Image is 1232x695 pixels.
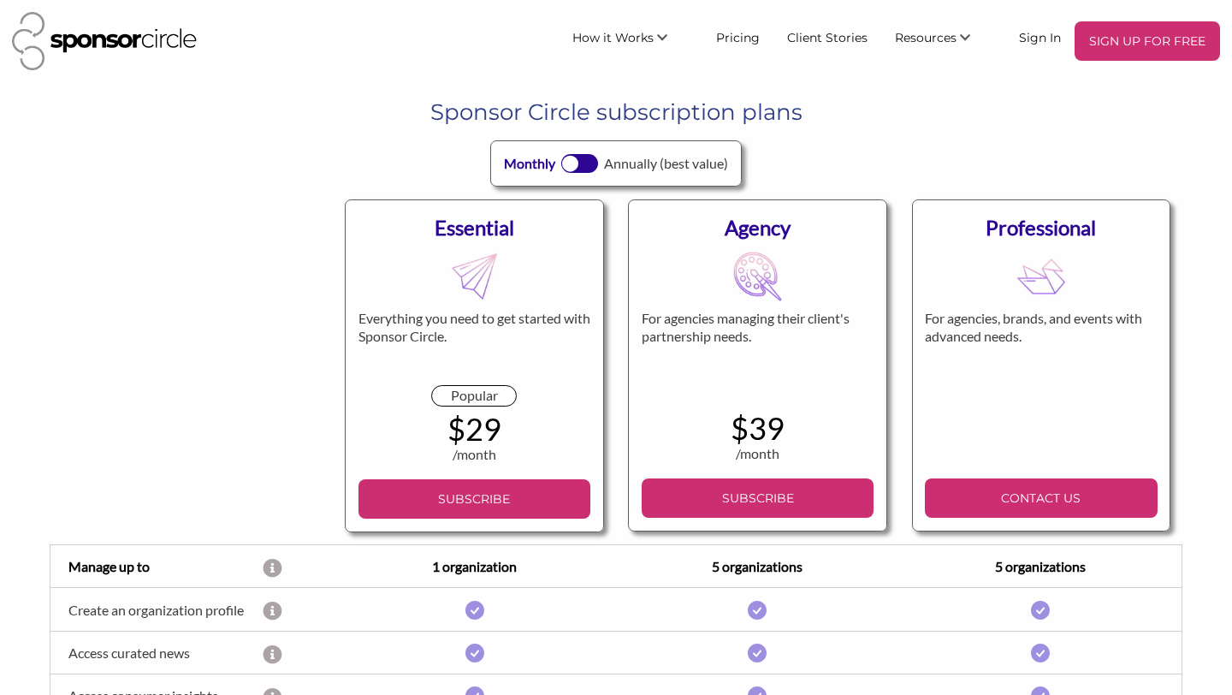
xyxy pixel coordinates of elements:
[50,602,263,618] div: Create an organization profile
[358,479,591,519] a: SUBSCRIBE
[881,21,1005,61] li: Resources
[1005,21,1075,52] a: Sign In
[572,30,654,45] span: How it Works
[932,485,1151,511] p: CONTACT US
[642,478,874,518] a: SUBSCRIBE
[559,21,702,61] li: How it Works
[465,601,484,620] img: i
[895,30,957,45] span: Resources
[358,413,591,444] div: $29
[450,252,500,301] img: MDB8YWNjdF8xRVMyQnVKcDI4S0FlS2M5fGZsX2xpdmVfZ2hUeW9zQmppQkJrVklNa3k3WGg1bXBx00WCYLTg8d
[12,12,197,70] img: Sponsor Circle Logo
[504,153,555,174] div: Monthly
[604,153,728,174] div: Annually (best value)
[748,601,767,620] img: i
[642,413,874,443] div: $39
[736,445,779,461] span: /month
[358,310,591,385] div: Everything you need to get started with Sponsor Circle.
[925,212,1158,243] div: Professional
[62,97,1170,128] h1: Sponsor Circle subscription plans
[358,212,591,243] div: Essential
[1031,644,1050,662] img: i
[1016,252,1066,301] img: MDB8YWNjdF8xRVMyQnVKcDI4S0FlS2M5fGZsX2xpdmVfemZLY1VLQ1l3QUkzM2FycUE0M0ZwaXNX00M5cMylX0
[453,446,496,462] span: /month
[649,485,868,511] p: SUBSCRIBE
[642,310,874,385] div: For agencies managing their client's partnership needs.
[748,644,767,662] img: i
[702,21,773,52] a: Pricing
[465,644,484,662] img: i
[642,212,874,243] div: Agency
[50,556,263,577] div: Manage up to
[773,21,881,52] a: Client Stories
[1081,28,1213,54] p: SIGN UP FOR FREE
[50,645,263,661] div: Access curated news
[365,486,584,512] p: SUBSCRIBE
[616,556,899,577] div: 5 organizations
[333,556,616,577] div: 1 organization
[733,252,783,301] img: MDB8YWNjdF8xRVMyQnVKcDI4S0FlS2M5fGZsX2xpdmVfa1QzbGg0YzRNa2NWT1BDV21CQUZza1Zs0031E1MQed
[431,385,517,407] div: Popular
[925,478,1158,518] a: CONTACT US
[925,310,1158,385] div: For agencies, brands, and events with advanced needs.
[1031,601,1050,620] img: i
[899,556,1182,577] div: 5 organizations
